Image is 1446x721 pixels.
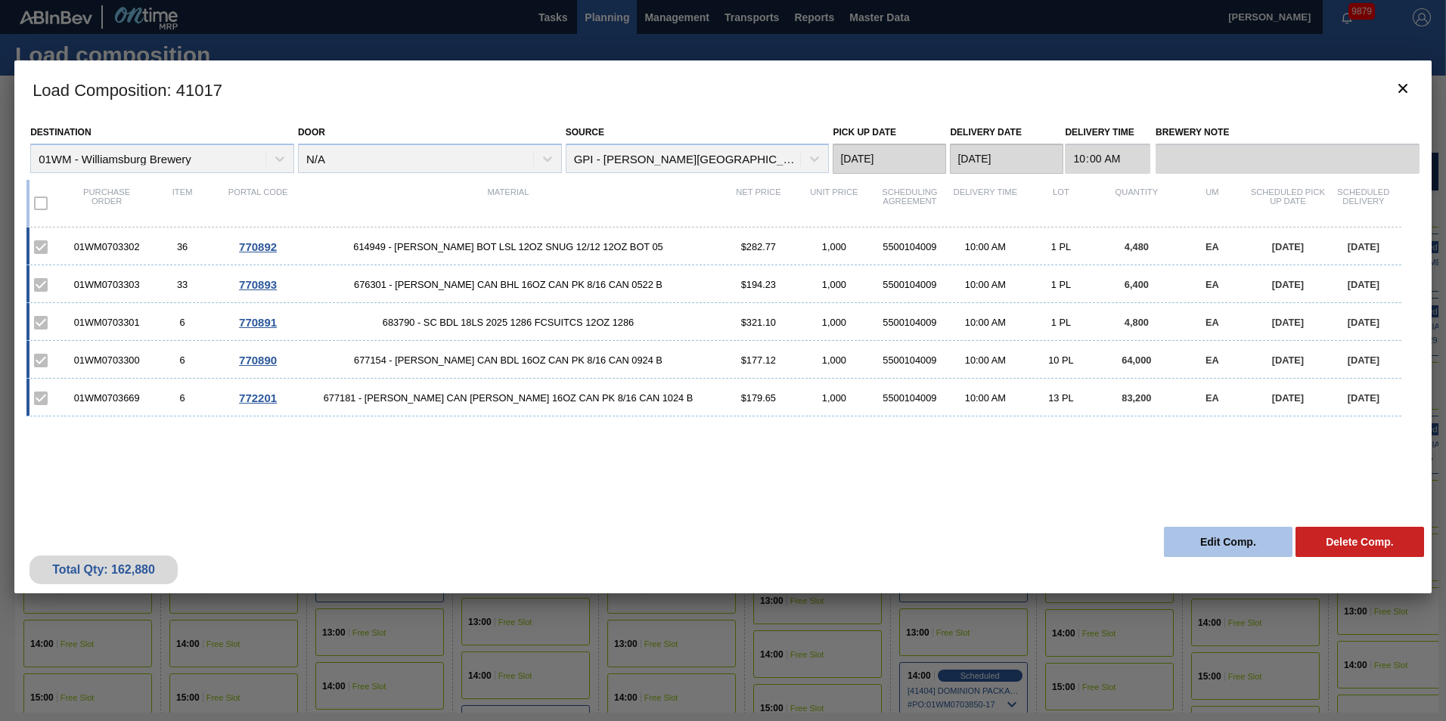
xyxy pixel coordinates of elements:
[1125,241,1149,252] span: 4,480
[144,241,220,252] div: 36
[239,240,277,253] span: 770892
[796,279,872,290] div: 1,000
[1174,187,1250,219] div: UM
[1272,354,1304,366] span: [DATE]
[296,392,721,404] span: 677181 - CARR CAN BUD 16OZ CAN PK 8/16 CAN 1024 B
[872,317,948,328] div: 5500104009
[1164,527,1292,557] button: Edit Comp.
[721,187,796,219] div: Net Price
[1156,122,1420,144] label: Brewery Note
[1023,279,1099,290] div: 1 PL
[144,187,220,219] div: Item
[1272,317,1304,328] span: [DATE]
[1348,354,1379,366] span: [DATE]
[721,279,796,290] div: $194.23
[69,392,144,404] div: 01WM0703669
[144,392,220,404] div: 6
[1348,279,1379,290] span: [DATE]
[721,241,796,252] div: $282.77
[566,127,604,138] label: Source
[796,187,872,219] div: Unit Price
[69,279,144,290] div: 01WM0703303
[1023,241,1099,252] div: 1 PL
[1348,317,1379,328] span: [DATE]
[1348,392,1379,404] span: [DATE]
[1296,527,1424,557] button: Delete Comp.
[1206,354,1219,366] span: EA
[1206,241,1219,252] span: EA
[721,354,796,366] div: $177.12
[69,354,144,366] div: 01WM0703300
[833,144,946,174] input: mm/dd/yyyy
[296,317,721,328] span: 683790 - SC BDL 18LS 2025 1286 FCSUITCS 12OZ 1286
[796,241,872,252] div: 1,000
[1099,187,1174,219] div: Quantity
[1125,317,1149,328] span: 4,800
[1023,354,1099,366] div: 10 PL
[239,391,277,404] span: 772201
[872,392,948,404] div: 5500104009
[1272,241,1304,252] span: [DATE]
[1272,279,1304,290] span: [DATE]
[144,279,220,290] div: 33
[1122,392,1151,404] span: 83,200
[69,317,144,328] div: 01WM0703301
[296,279,721,290] span: 676301 - CARR CAN BHL 16OZ CAN PK 8/16 CAN 0522 B
[1272,392,1304,404] span: [DATE]
[1250,187,1326,219] div: Scheduled Pick up Date
[950,127,1021,138] label: Delivery Date
[833,127,896,138] label: Pick up Date
[796,392,872,404] div: 1,000
[1206,317,1219,328] span: EA
[14,60,1432,118] h3: Load Composition : 41017
[1023,187,1099,219] div: Lot
[948,279,1023,290] div: 10:00 AM
[721,392,796,404] div: $179.65
[1122,354,1151,366] span: 64,000
[948,317,1023,328] div: 10:00 AM
[239,354,277,367] span: 770890
[296,354,721,366] span: 677154 - CARR CAN BDL 16OZ CAN PK 8/16 CAN 0924 B
[298,127,325,138] label: Door
[1125,279,1149,290] span: 6,400
[220,316,296,329] div: Go to Order
[948,392,1023,404] div: 10:00 AM
[1326,187,1401,219] div: Scheduled Delivery
[721,317,796,328] div: $321.10
[220,240,296,253] div: Go to Order
[950,144,1063,174] input: mm/dd/yyyy
[948,241,1023,252] div: 10:00 AM
[872,241,948,252] div: 5500104009
[796,354,872,366] div: 1,000
[1206,279,1219,290] span: EA
[872,279,948,290] div: 5500104009
[144,354,220,366] div: 6
[41,563,166,577] div: Total Qty: 162,880
[69,187,144,219] div: Purchase order
[1348,241,1379,252] span: [DATE]
[872,187,948,219] div: Scheduling Agreement
[1065,122,1150,144] label: Delivery Time
[239,278,277,291] span: 770893
[220,391,296,404] div: Go to Order
[948,354,1023,366] div: 10:00 AM
[220,187,296,219] div: Portal code
[1023,392,1099,404] div: 13 PL
[796,317,872,328] div: 1,000
[239,316,277,329] span: 770891
[296,187,721,219] div: Material
[69,241,144,252] div: 01WM0703302
[144,317,220,328] div: 6
[30,127,91,138] label: Destination
[1206,392,1219,404] span: EA
[220,354,296,367] div: Go to Order
[220,278,296,291] div: Go to Order
[296,241,721,252] span: 614949 - CARR BOT LSL 12OZ SNUG 12/12 12OZ BOT 05
[1023,317,1099,328] div: 1 PL
[948,187,1023,219] div: Delivery Time
[872,354,948,366] div: 5500104009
